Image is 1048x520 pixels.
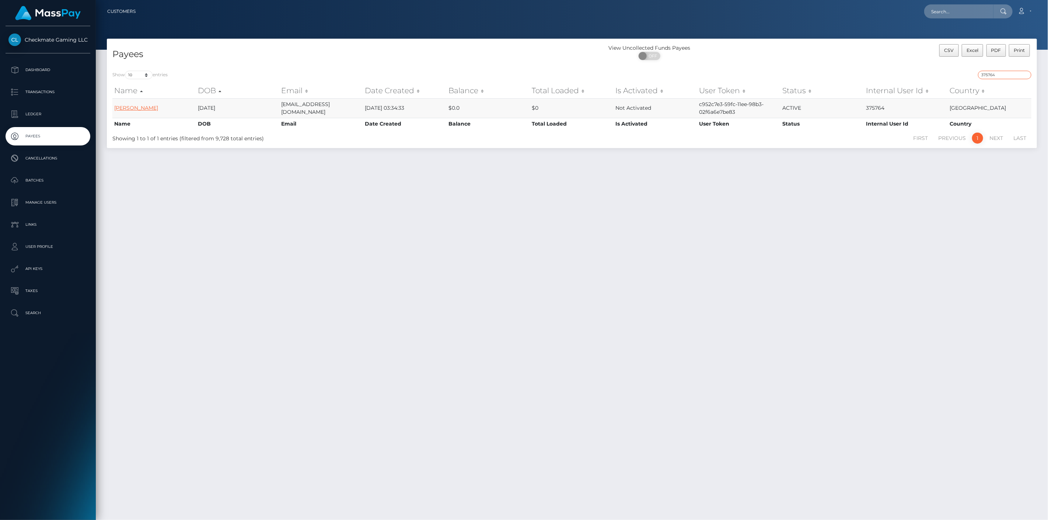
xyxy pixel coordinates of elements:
[363,83,447,98] th: Date Created: activate to sort column ascending
[6,127,90,145] a: Payees
[6,238,90,256] a: User Profile
[447,98,530,118] td: $0.0
[924,4,993,18] input: Search...
[1014,48,1025,53] span: Print
[962,44,984,57] button: Excel
[15,6,81,20] img: MassPay Logo
[6,282,90,300] a: Taxes
[125,71,153,79] select: Showentries
[8,197,87,208] p: Manage Users
[6,83,90,101] a: Transactions
[8,175,87,186] p: Batches
[112,71,168,79] label: Show entries
[781,83,864,98] th: Status: activate to sort column ascending
[112,132,489,143] div: Showing 1 to 1 of 1 entries (filtered from 9,728 total entries)
[643,52,661,60] span: OFF
[196,83,280,98] th: DOB: activate to sort column descending
[864,98,948,118] td: 375764
[112,118,196,130] th: Name
[530,98,614,118] td: $0
[948,98,1031,118] td: [GEOGRAPHIC_DATA]
[196,118,280,130] th: DOB
[107,4,136,19] a: Customers
[279,98,363,118] td: [EMAIL_ADDRESS][DOMAIN_NAME]
[967,48,978,53] span: Excel
[8,285,87,296] p: Taxes
[948,83,1031,98] th: Country: activate to sort column ascending
[363,118,447,130] th: Date Created
[614,98,697,118] td: Not Activated
[697,83,781,98] th: User Token: activate to sort column ascending
[572,44,727,52] div: View Uncollected Funds Payees
[944,48,954,53] span: CSV
[6,105,90,123] a: Ledger
[948,118,1031,130] th: Country
[864,118,948,130] th: Internal User Id
[6,193,90,212] a: Manage Users
[986,44,1006,57] button: PDF
[8,131,87,142] p: Payees
[6,304,90,322] a: Search
[939,44,959,57] button: CSV
[8,241,87,252] p: User Profile
[614,83,697,98] th: Is Activated: activate to sort column ascending
[279,83,363,98] th: Email: activate to sort column ascending
[363,98,447,118] td: [DATE] 03:34:33
[8,109,87,120] p: Ledger
[447,83,530,98] th: Balance: activate to sort column ascending
[864,83,948,98] th: Internal User Id: activate to sort column ascending
[114,105,158,111] a: [PERSON_NAME]
[6,260,90,278] a: API Keys
[8,308,87,319] p: Search
[112,48,566,61] h4: Payees
[6,171,90,190] a: Batches
[697,118,781,130] th: User Token
[196,98,280,118] td: [DATE]
[697,98,781,118] td: c952c7e3-59fc-11ee-98b3-02f6a6e7be83
[6,36,90,43] span: Checkmate Gaming LLC
[8,64,87,75] p: Dashboard
[781,98,864,118] td: ACTIVE
[6,149,90,168] a: Cancellations
[614,118,697,130] th: Is Activated
[112,83,196,98] th: Name: activate to sort column ascending
[530,118,614,130] th: Total Loaded
[8,263,87,274] p: API Keys
[972,133,983,144] a: 1
[530,83,614,98] th: Total Loaded: activate to sort column ascending
[991,48,1001,53] span: PDF
[8,219,87,230] p: Links
[279,118,363,130] th: Email
[8,153,87,164] p: Cancellations
[447,118,530,130] th: Balance
[8,87,87,98] p: Transactions
[781,118,864,130] th: Status
[6,61,90,79] a: Dashboard
[978,71,1031,79] input: Search transactions
[8,34,21,46] img: Checkmate Gaming LLC
[1009,44,1030,57] button: Print
[6,215,90,234] a: Links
